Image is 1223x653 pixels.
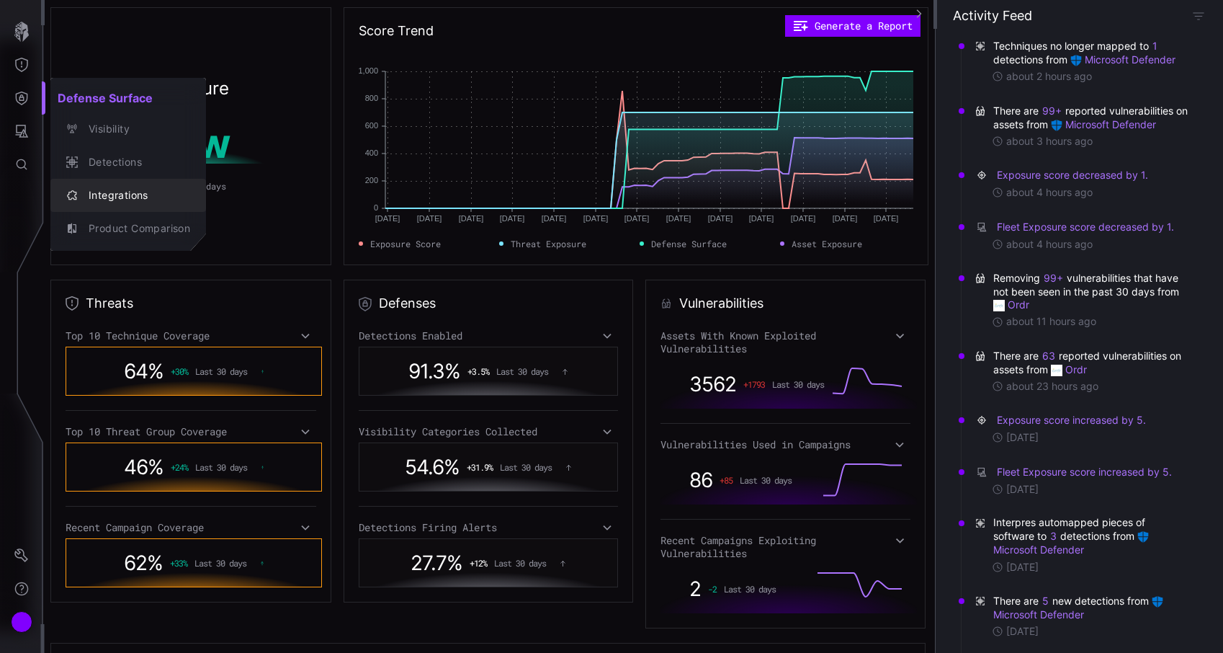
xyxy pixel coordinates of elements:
[81,120,190,138] div: Visibility
[50,112,206,146] button: Visibility
[50,212,206,245] button: Product Comparison
[81,187,190,205] div: Integrations
[50,179,206,212] button: Integrations
[81,220,190,238] div: Product Comparison
[50,146,206,179] button: Detections
[50,84,206,112] h2: Defense Surface
[81,154,190,172] div: Detections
